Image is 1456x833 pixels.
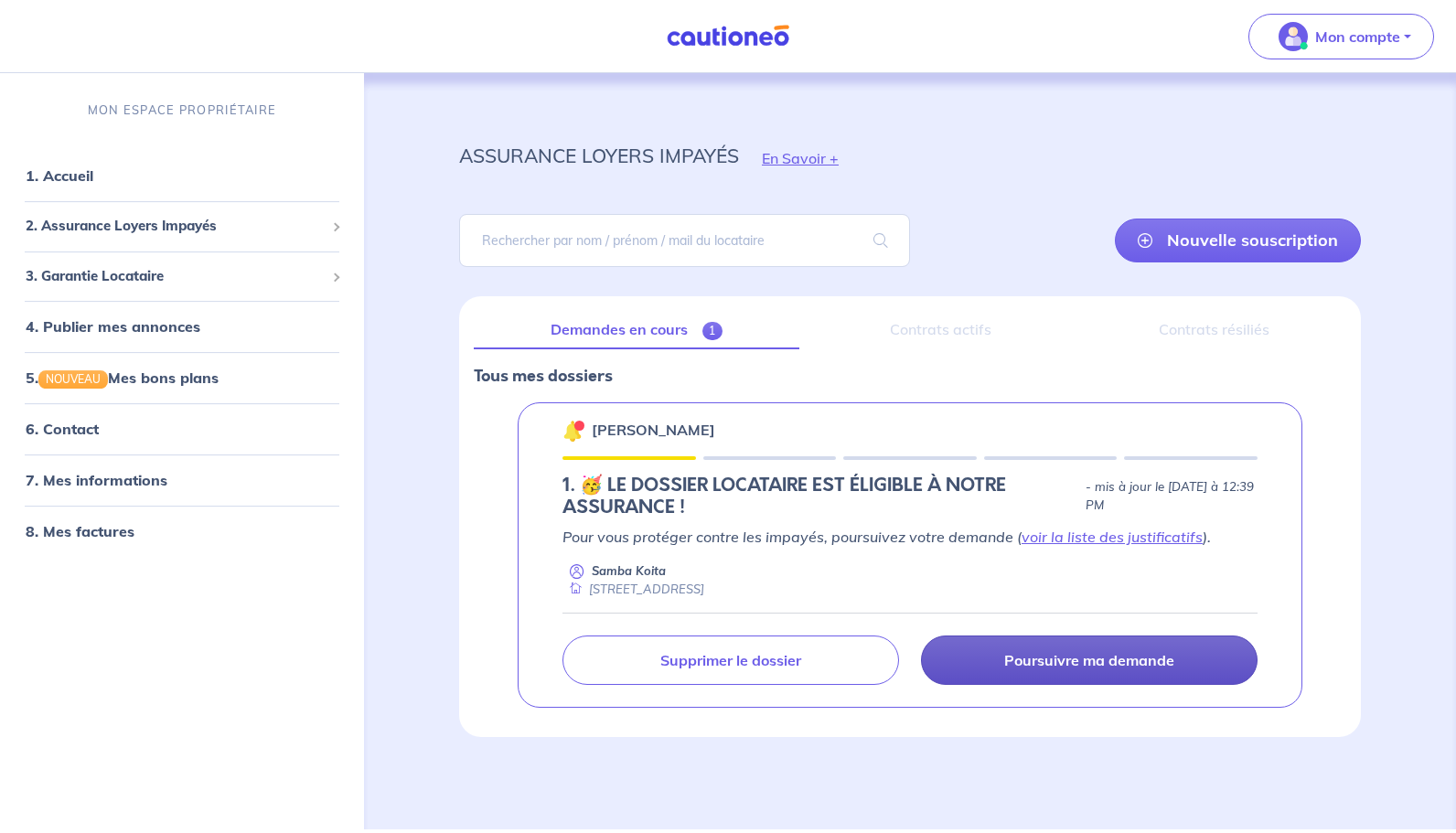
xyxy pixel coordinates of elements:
[702,322,723,340] span: 1
[1115,219,1361,262] a: Nouvelle souscription
[7,359,357,396] div: 5.NOUVEAUMes bons plans
[7,513,357,550] div: 8. Mes factures
[562,526,1258,548] p: Pour vous protéger contre les impayés, poursuivez votre demande ( ).
[88,101,276,119] p: MON ESPACE PROPRIÉTAIRE
[474,364,1346,388] p: Tous mes dossiers
[660,651,801,669] p: Supprimer le dossier
[1022,528,1203,546] a: voir la liste des justificatifs
[1004,651,1174,669] p: Poursuivre ma demande
[459,214,910,267] input: Rechercher par nom / prénom / mail du locataire
[26,420,99,438] a: 6. Contact
[1086,478,1258,515] p: - mis à jour le [DATE] à 12:39 PM
[1315,26,1400,48] p: Mon compte
[26,166,93,185] a: 1. Accueil
[562,420,584,442] img: 🔔
[1279,22,1308,51] img: illu_account_valid_menu.svg
[7,157,357,194] div: 1. Accueil
[7,259,357,294] div: 3. Garantie Locataire
[592,419,715,441] p: [PERSON_NAME]
[7,208,357,244] div: 2. Assurance Loyers Impayés
[739,132,862,185] button: En Savoir +
[26,317,200,336] a: 4. Publier mes annonces
[1248,14,1434,59] button: illu_account_valid_menu.svgMon compte
[26,266,325,287] span: 3. Garantie Locataire
[592,562,666,580] p: Samba Koita
[26,471,167,489] a: 7. Mes informations
[562,475,1258,518] div: state: ELIGIBILITY-RESULT-IN-PROGRESS, Context: MORE-THAN-6-MONTHS,MAYBE-CERTIFICATE,ALONE,LESSOR...
[459,139,739,172] p: assurance loyers impayés
[921,635,1258,685] a: Poursuivre ma demande
[474,311,799,349] a: Demandes en cours1
[26,522,134,540] a: 8. Mes factures
[26,216,325,237] span: 2. Assurance Loyers Impayés
[851,215,910,266] span: search
[26,368,219,387] a: 5.NOUVEAUMes bons plans
[7,462,357,498] div: 7. Mes informations
[659,25,797,48] img: Cautioneo
[7,411,357,447] div: 6. Contact
[562,475,1078,518] h5: 1.︎ 🥳 LE DOSSIER LOCATAIRE EST ÉLIGIBLE À NOTRE ASSURANCE !
[562,635,899,685] a: Supprimer le dossier
[7,308,357,345] div: 4. Publier mes annonces
[562,581,704,598] div: [STREET_ADDRESS]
